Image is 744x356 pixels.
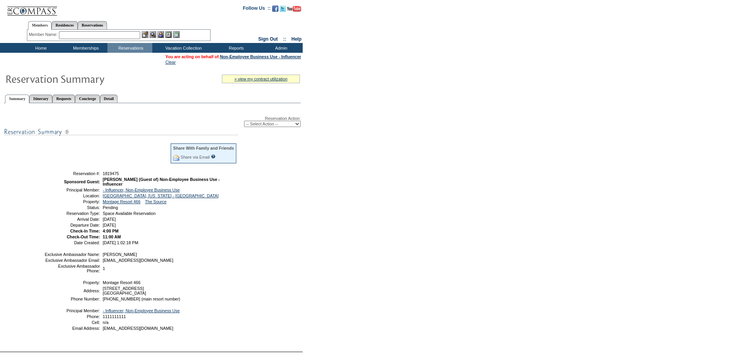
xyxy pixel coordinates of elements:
span: You are acting on behalf of: [166,54,301,59]
span: [EMAIL_ADDRESS][DOMAIN_NAME] [103,258,173,263]
td: Address: [44,286,100,295]
td: Cell: [44,320,100,325]
span: :: [283,36,286,42]
span: n/a [103,320,109,325]
td: Date Created: [44,240,100,245]
td: Principal Member: [44,308,100,313]
td: Property: [44,280,100,285]
a: Subscribe to our YouTube Channel [287,8,301,13]
span: [PHONE_NUMBER] (main resort number) [103,297,180,301]
a: The Source [145,199,166,204]
input: What is this? [211,154,216,159]
span: Space Available Reservation [103,211,155,216]
td: Follow Us :: [243,5,271,14]
strong: Sponsored Guest: [64,179,100,184]
span: Pending [103,205,118,210]
td: Vacation Collection [152,43,213,53]
td: Exclusive Ambassador Email: [44,258,100,263]
td: Phone: [44,314,100,319]
span: [PERSON_NAME] [103,252,137,257]
td: Admin [258,43,303,53]
div: Reservation Action: [4,116,301,127]
strong: Check-Out Time: [67,234,100,239]
strong: Check-In Time: [70,229,100,233]
a: Concierge [75,95,100,103]
img: subTtlResSummary.gif [4,127,238,137]
span: [PERSON_NAME] (Guest of) Non-Employee Business Use - Influencer [103,177,220,186]
img: Follow us on Twitter [280,5,286,12]
a: Detail [100,95,118,103]
td: Property: [44,199,100,204]
a: Reservations [78,21,107,29]
img: Become our fan on Facebook [272,5,278,12]
td: Principal Member: [44,188,100,192]
img: View [150,31,156,38]
a: - Influencer, Non-Employee Business Use [103,188,180,192]
td: Phone Number: [44,297,100,301]
img: Impersonate [157,31,164,38]
a: - Influencer, Non-Employee Business Use [103,308,180,313]
a: » view my contract utilization [234,77,287,81]
img: b_calculator.gif [173,31,180,38]
a: Clear [166,60,176,64]
td: Status: [44,205,100,210]
a: Non-Employee Business Use - Influencer [220,54,301,59]
a: Requests [52,95,75,103]
span: 4:00 PM [103,229,118,233]
span: 1819475 [103,171,119,176]
a: Follow us on Twitter [280,8,286,13]
a: Become our fan on Facebook [272,8,278,13]
td: Email Address: [44,326,100,331]
td: Reports [213,43,258,53]
td: Arrival Date: [44,217,100,222]
img: Subscribe to our YouTube Channel [287,6,301,12]
a: Help [291,36,302,42]
img: Reservaton Summary [5,71,161,86]
img: b_edit.gif [142,31,148,38]
a: Share via Email [180,155,210,159]
a: Members [28,21,52,30]
td: Reservations [107,43,152,53]
span: [DATE] [103,223,116,227]
a: Itinerary [29,95,52,103]
td: Home [18,43,62,53]
td: Memberships [62,43,107,53]
span: [STREET_ADDRESS] [GEOGRAPHIC_DATA] [103,286,146,295]
span: [EMAIL_ADDRESS][DOMAIN_NAME] [103,326,173,331]
a: [GEOGRAPHIC_DATA], [US_STATE] - [GEOGRAPHIC_DATA] [103,193,219,198]
a: Sign Out [258,36,278,42]
span: 1 [103,266,105,271]
span: Montage Resort 466 [103,280,141,285]
img: Reservations [165,31,172,38]
td: Location: [44,193,100,198]
a: Residences [52,21,78,29]
span: 1111111111 [103,314,126,319]
td: Reservation Type: [44,211,100,216]
td: Exclusive Ambassador Phone: [44,264,100,273]
td: Departure Date: [44,223,100,227]
div: Share With Family and Friends [173,146,234,150]
a: Summary [5,95,29,103]
div: Member Name: [29,31,59,38]
td: Reservation #: [44,171,100,176]
span: 11:00 AM [103,234,121,239]
span: [DATE] [103,217,116,222]
td: Exclusive Ambassador Name: [44,252,100,257]
a: Montage Resort 466 [103,199,141,204]
span: [DATE] 1:02:18 PM [103,240,138,245]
